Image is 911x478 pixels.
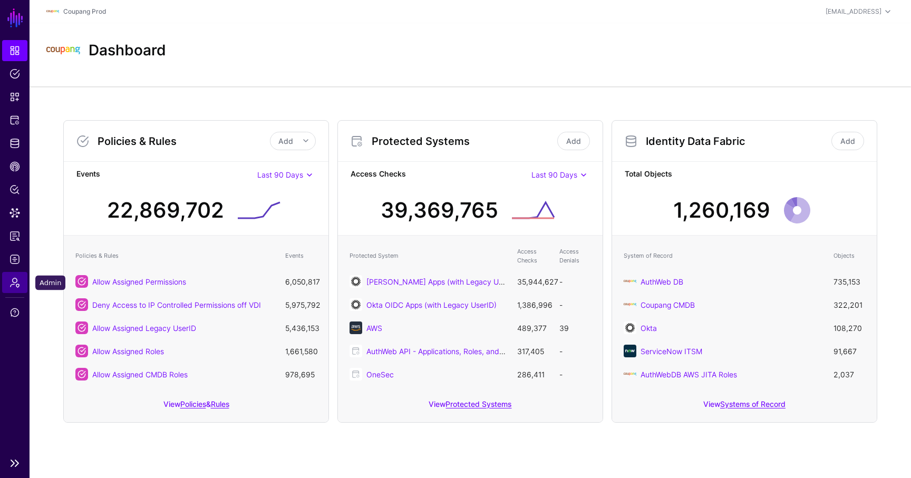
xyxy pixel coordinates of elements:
[351,168,531,181] strong: Access Checks
[9,277,20,288] span: Admin
[89,42,166,60] h2: Dashboard
[70,242,280,270] th: Policies & Rules
[350,298,362,311] img: svg+xml;base64,PHN2ZyB3aWR0aD0iNjQiIGhlaWdodD0iNjQiIHZpZXdCb3g9IjAgMCA2NCA2NCIgZmlsbD0ibm9uZSIgeG...
[673,194,770,226] div: 1,260,169
[554,293,596,316] td: -
[46,5,59,18] img: svg+xml;base64,PHN2ZyBpZD0iTG9nbyIgeG1sbnM9Imh0dHA6Ly93d3cudzMub3JnLzIwMDAvc3ZnIiB3aWR0aD0iMTIxLj...
[2,110,27,131] a: Protected Systems
[98,135,270,148] h3: Policies & Rules
[9,307,20,318] span: Support
[257,170,303,179] span: Last 90 Days
[9,138,20,149] span: Identity Data Fabric
[63,7,106,15] a: Coupang Prod
[554,242,596,270] th: Access Denials
[350,321,362,334] img: svg+xml;base64,PHN2ZyB3aWR0aD0iNjQiIGhlaWdodD0iNjQiIHZpZXdCb3g9IjAgMCA2NCA2NCIgZmlsbD0ibm9uZSIgeG...
[9,92,20,102] span: Snippets
[211,399,229,408] a: Rules
[624,321,636,334] img: svg+xml;base64,PHN2ZyB3aWR0aD0iNjQiIGhlaWdodD0iNjQiIHZpZXdCb3g9IjAgMCA2NCA2NCIgZmlsbD0ibm9uZSIgeG...
[624,368,636,381] img: svg+xml;base64,PHN2ZyBpZD0iTG9nbyIgeG1sbnM9Imh0dHA6Ly93d3cudzMub3JnLzIwMDAvc3ZnIiB3aWR0aD0iMTIxLj...
[554,270,596,293] td: -
[2,63,27,84] a: Policies
[828,270,870,293] td: 735,153
[512,270,554,293] td: 35,944,627
[2,156,27,177] a: CAEP Hub
[280,270,322,293] td: 6,050,817
[531,170,577,179] span: Last 90 Days
[2,40,27,61] a: Dashboard
[828,316,870,339] td: 108,270
[366,370,394,379] a: OneSec
[64,392,328,422] div: View &
[381,194,498,226] div: 39,369,765
[76,168,257,181] strong: Events
[366,277,519,286] a: [PERSON_NAME] Apps (with Legacy UserID)
[9,115,20,125] span: Protected Systems
[9,231,20,241] span: Reports
[366,324,382,333] a: AWS
[828,293,870,316] td: 322,201
[641,324,657,333] a: Okta
[9,184,20,195] span: Policy Lens
[2,86,27,108] a: Snippets
[280,363,322,386] td: 978,695
[35,276,65,290] div: Admin
[6,6,24,30] a: SGNL
[9,69,20,79] span: Policies
[512,316,554,339] td: 489,377
[372,135,555,148] h3: Protected Systems
[344,242,512,270] th: Protected System
[445,399,511,408] a: Protected Systems
[92,324,196,333] a: Allow Assigned Legacy UserID
[2,179,27,200] a: Policy Lens
[107,194,224,226] div: 22,869,702
[557,132,590,150] a: Add
[624,345,636,357] img: svg+xml;base64,PHN2ZyB3aWR0aD0iNjQiIGhlaWdodD0iNjQiIHZpZXdCb3g9IjAgMCA2NCA2NCIgZmlsbD0ibm9uZSIgeG...
[554,316,596,339] td: 39
[2,133,27,154] a: Identity Data Fabric
[554,363,596,386] td: -
[9,45,20,56] span: Dashboard
[2,272,27,293] a: Admin
[2,202,27,223] a: Data Lens
[641,347,702,356] a: ServiceNow ITSM
[828,363,870,386] td: 2,037
[641,370,737,379] a: AuthWebDB AWS JITA Roles
[625,168,864,181] strong: Total Objects
[828,339,870,363] td: 91,667
[554,339,596,363] td: -
[350,275,362,288] img: svg+xml;base64,PHN2ZyB3aWR0aD0iNjQiIGhlaWdodD0iNjQiIHZpZXdCb3g9IjAgMCA2NCA2NCIgZmlsbD0ibm9uZSIgeG...
[280,339,322,363] td: 1,661,580
[512,242,554,270] th: Access Checks
[2,226,27,247] a: Reports
[278,136,293,145] span: Add
[92,347,164,356] a: Allow Assigned Roles
[618,242,828,270] th: System of Record
[280,293,322,316] td: 5,975,792
[9,254,20,265] span: Logs
[624,298,636,311] img: svg+xml;base64,PHN2ZyBpZD0iTG9nbyIgeG1sbnM9Imh0dHA6Ly93d3cudzMub3JnLzIwMDAvc3ZnIiB3aWR0aD0iMTIxLj...
[612,392,877,422] div: View
[92,300,261,309] a: Deny Access to IP Controlled Permissions off VDI
[641,277,683,286] a: AuthWeb DB
[646,135,829,148] h3: Identity Data Fabric
[180,399,206,408] a: Policies
[828,242,870,270] th: Objects
[826,7,881,16] div: [EMAIL_ADDRESS]
[338,392,603,422] div: View
[46,34,80,67] img: svg+xml;base64,PHN2ZyBpZD0iTG9nbyIgeG1sbnM9Imh0dHA6Ly93d3cudzMub3JnLzIwMDAvc3ZnIiB3aWR0aD0iMTIxLj...
[641,300,695,309] a: Coupang CMDB
[2,249,27,270] a: Logs
[512,339,554,363] td: 317,405
[366,300,497,309] a: Okta OIDC Apps (with Legacy UserID)
[831,132,864,150] a: Add
[366,347,542,356] a: AuthWeb API - Applications, Roles, and Permissions
[280,316,322,339] td: 5,436,153
[280,242,322,270] th: Events
[92,370,188,379] a: Allow Assigned CMDB Roles
[720,399,786,408] a: Systems of Record
[624,275,636,288] img: svg+xml;base64,PHN2ZyBpZD0iTG9nbyIgeG1sbnM9Imh0dHA6Ly93d3cudzMub3JnLzIwMDAvc3ZnIiB3aWR0aD0iMTIxLj...
[512,363,554,386] td: 286,411
[92,277,186,286] a: Allow Assigned Permissions
[512,293,554,316] td: 1,386,996
[9,208,20,218] span: Data Lens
